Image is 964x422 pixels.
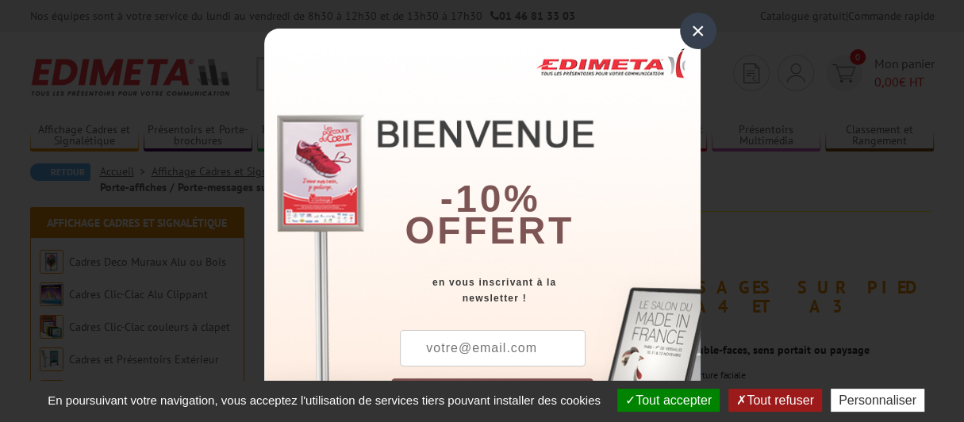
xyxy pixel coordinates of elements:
[391,378,594,412] button: DÉCOUVRIR LE CODE
[440,178,540,220] b: -10%
[40,393,609,407] span: En poursuivant votre navigation, vous acceptez l'utilisation de services tiers pouvant installer ...
[680,13,716,49] div: ×
[728,389,821,412] button: Tout refuser
[831,389,924,412] button: Personnaliser (fenêtre modale)
[400,330,586,366] input: votre@email.com
[405,209,574,251] font: offert
[617,389,720,412] button: Tout accepter
[391,274,701,306] div: en vous inscrivant à la newsletter !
